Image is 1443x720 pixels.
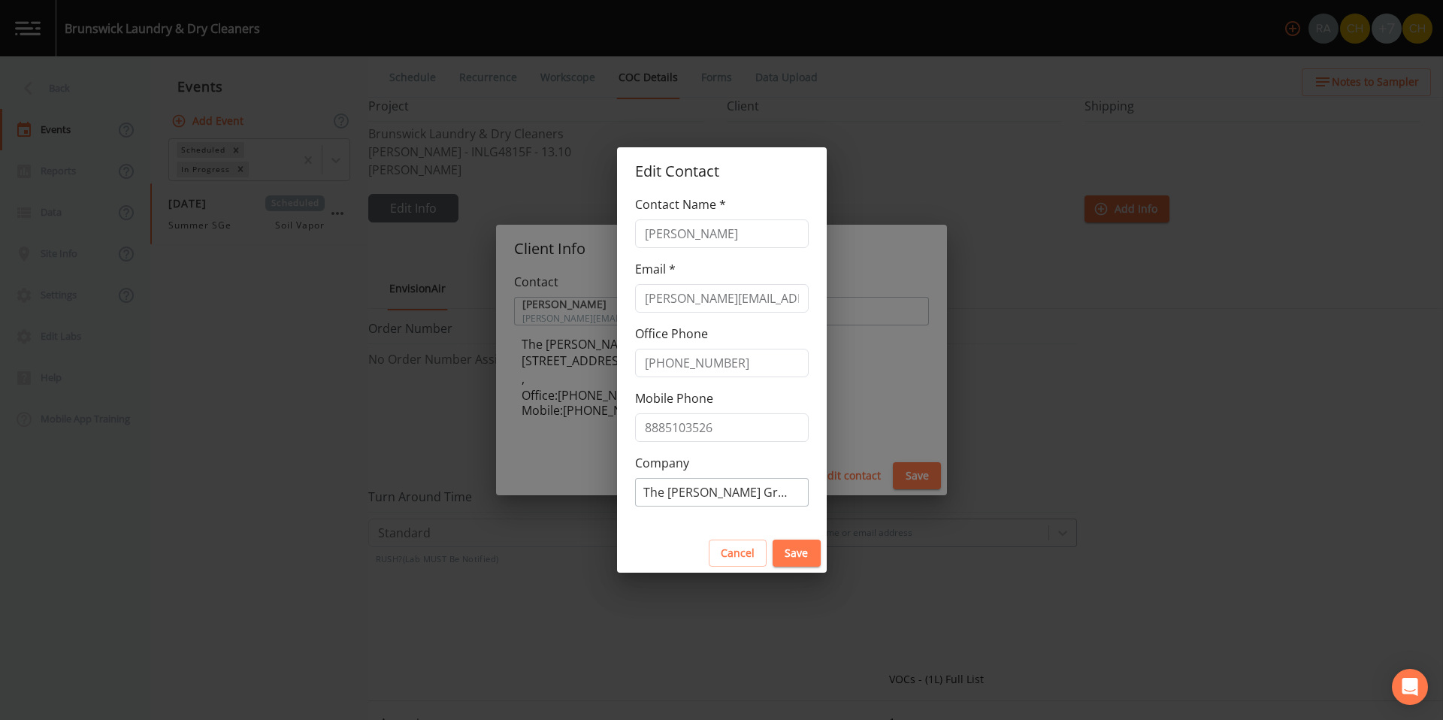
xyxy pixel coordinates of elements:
[709,540,767,567] button: Cancel
[635,413,809,442] input: 222-555-5555
[635,195,726,213] label: Contact Name *
[635,325,708,343] label: Office Phone
[635,389,713,407] label: Mobile Phone
[773,540,821,567] button: Save
[617,147,827,195] h2: Edit Contact
[635,349,809,377] input: 222-555-5555
[1392,669,1428,705] div: Open Intercom Messenger
[635,260,676,278] label: Email *
[635,454,689,472] label: Company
